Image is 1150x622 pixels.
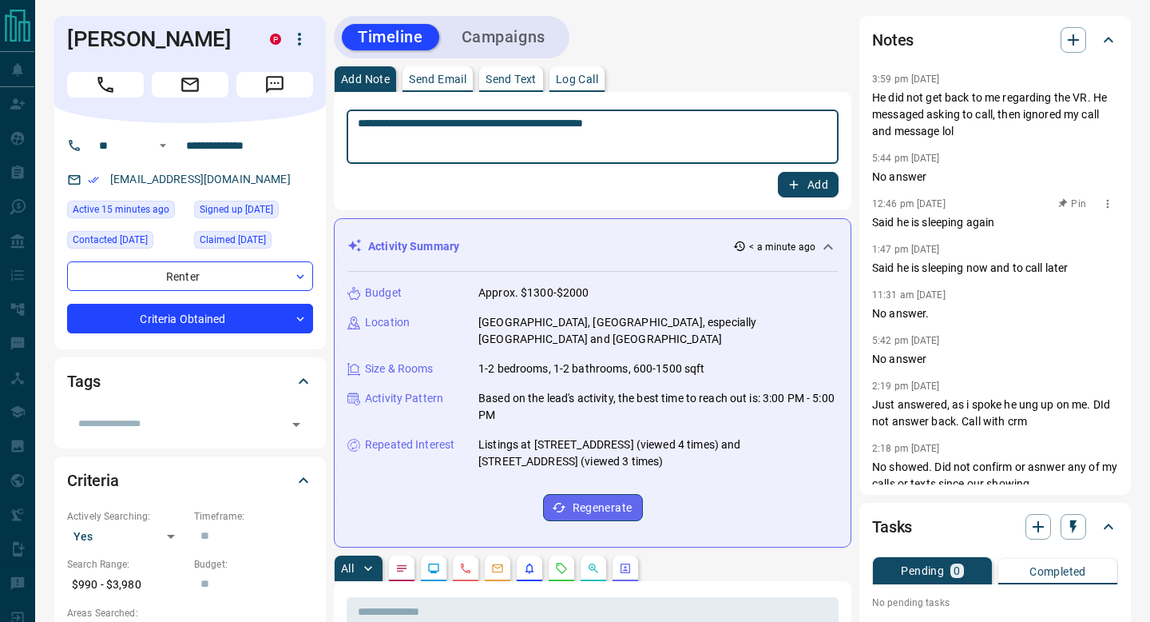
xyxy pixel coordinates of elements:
h2: Notes [872,27,914,53]
p: Size & Rooms [365,361,434,377]
p: $990 - $3,980 [67,572,186,598]
h2: Tasks [872,514,912,540]
p: Location [365,314,410,331]
h2: Criteria [67,468,119,493]
div: Renter [67,261,313,291]
div: Wed Nov 15 2023 [194,231,313,253]
p: Log Call [556,74,598,85]
p: Actively Searching: [67,509,186,524]
p: No answer. [872,305,1118,322]
p: Said he is sleeping again [872,214,1118,231]
p: Budget: [194,557,313,572]
p: No showed. Did not confirm or asnwer any of my calls or texts since our showing. [872,459,1118,492]
svg: Listing Alerts [523,562,536,575]
span: Message [236,72,313,98]
div: property.ca [270,34,281,45]
p: No answer [872,169,1118,185]
p: Activity Pattern [365,390,443,407]
p: Search Range: [67,557,186,572]
span: Claimed [DATE] [200,232,266,248]
p: 11:31 am [DATE] [872,289,946,301]
svg: Requests [555,562,568,575]
span: Signed up [DATE] [200,201,273,217]
svg: Calls [459,562,472,575]
button: Campaigns [446,24,561,50]
span: Contacted [DATE] [73,232,148,248]
p: Listings at [STREET_ADDRESS] (viewed 4 times) and [STREET_ADDRESS] (viewed 3 times) [478,437,838,470]
p: 2:18 pm [DATE] [872,443,940,454]
svg: Opportunities [587,562,600,575]
p: He did not get back to me regarding the VR. He messaged asking to call, then ignored my call and ... [872,90,1118,140]
p: Completed [1029,566,1086,577]
div: Criteria [67,461,313,500]
p: Said he is sleeping now and to call later [872,260,1118,277]
p: Based on the lead's activity, the best time to reach out is: 3:00 PM - 5:00 PM [478,390,838,424]
svg: Agent Actions [619,562,632,575]
button: Open [153,136,172,155]
p: Approx. $1300-$2000 [478,285,589,301]
p: [GEOGRAPHIC_DATA], [GEOGRAPHIC_DATA], especially [GEOGRAPHIC_DATA] and [GEOGRAPHIC_DATA] [478,314,838,348]
div: Yes [67,524,186,549]
div: Criteria Obtained [67,304,313,333]
button: Regenerate [543,494,643,521]
p: 1:47 pm [DATE] [872,244,940,255]
p: Timeframe: [194,509,313,524]
p: 5:44 pm [DATE] [872,153,940,164]
span: Active 15 minutes ago [73,201,169,217]
div: Mon Nov 13 2023 [194,201,313,223]
p: No pending tasks [872,591,1118,615]
svg: Notes [395,562,408,575]
a: [EMAIL_ADDRESS][DOMAIN_NAME] [110,173,291,185]
p: 2:19 pm [DATE] [872,381,940,392]
p: Send Email [409,74,466,85]
p: Areas Searched: [67,606,313,620]
div: Tasks [872,508,1118,546]
button: Open [285,413,307,436]
span: Call [67,72,144,98]
button: Pin [1049,197,1096,211]
h1: [PERSON_NAME] [67,26,246,52]
button: Add [778,172,839,197]
button: Timeline [342,24,439,50]
h2: Tags [67,369,100,394]
div: Activity Summary< a minute ago [347,232,838,261]
p: All [341,563,354,574]
div: Notes [872,21,1118,59]
p: Send Text [486,74,537,85]
p: 1-2 bedrooms, 1-2 bathrooms, 600-1500 sqft [478,361,705,377]
div: Tags [67,362,313,401]
div: Fri Jul 18 2025 [67,231,186,253]
svg: Emails [491,562,504,575]
span: Email [152,72,228,98]
div: Tue Sep 16 2025 [67,201,186,223]
p: Add Note [341,74,390,85]
p: Activity Summary [368,238,459,255]
p: 0 [954,565,960,576]
p: Just answered, as i spoke he ung up on me. DId not answer back. Call with crm [872,397,1118,430]
p: Repeated Interest [365,437,454,453]
p: 3:59 pm [DATE] [872,74,940,85]
p: < a minute ago [749,240,815,254]
svg: Email Verified [88,174,99,185]
p: No answer [872,351,1118,368]
p: 5:42 pm [DATE] [872,335,940,346]
p: Pending [901,565,944,576]
p: Budget [365,285,402,301]
p: 12:46 pm [DATE] [872,198,946,209]
svg: Lead Browsing Activity [427,562,440,575]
